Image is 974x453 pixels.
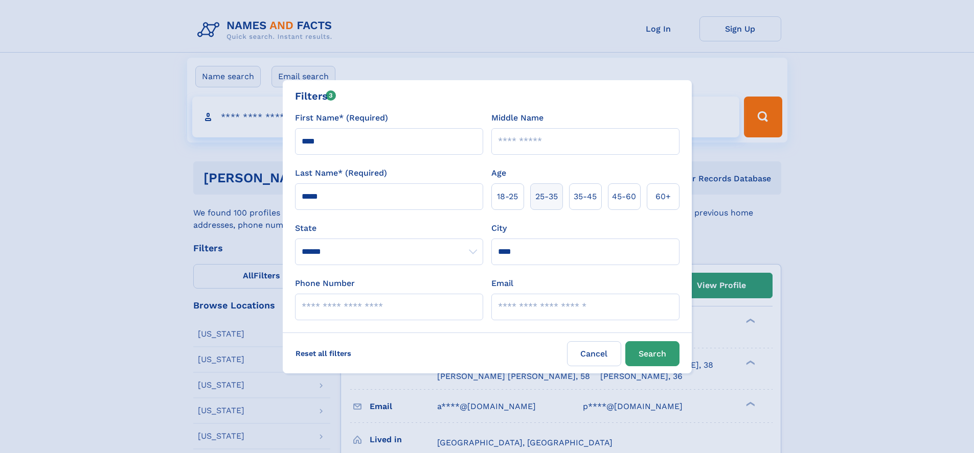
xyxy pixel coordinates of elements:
label: Middle Name [491,112,543,124]
button: Search [625,341,679,366]
span: 60+ [655,190,671,203]
label: First Name* (Required) [295,112,388,124]
label: Email [491,277,513,290]
span: 45‑60 [612,190,636,203]
label: Cancel [567,341,621,366]
label: Last Name* (Required) [295,167,387,179]
label: Phone Number [295,277,355,290]
label: Age [491,167,506,179]
label: State [295,222,483,234]
label: Reset all filters [289,341,358,366]
div: Filters [295,88,336,104]
label: City [491,222,507,234]
span: 18‑25 [497,190,518,203]
span: 25‑35 [535,190,558,203]
span: 35‑45 [574,190,597,203]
